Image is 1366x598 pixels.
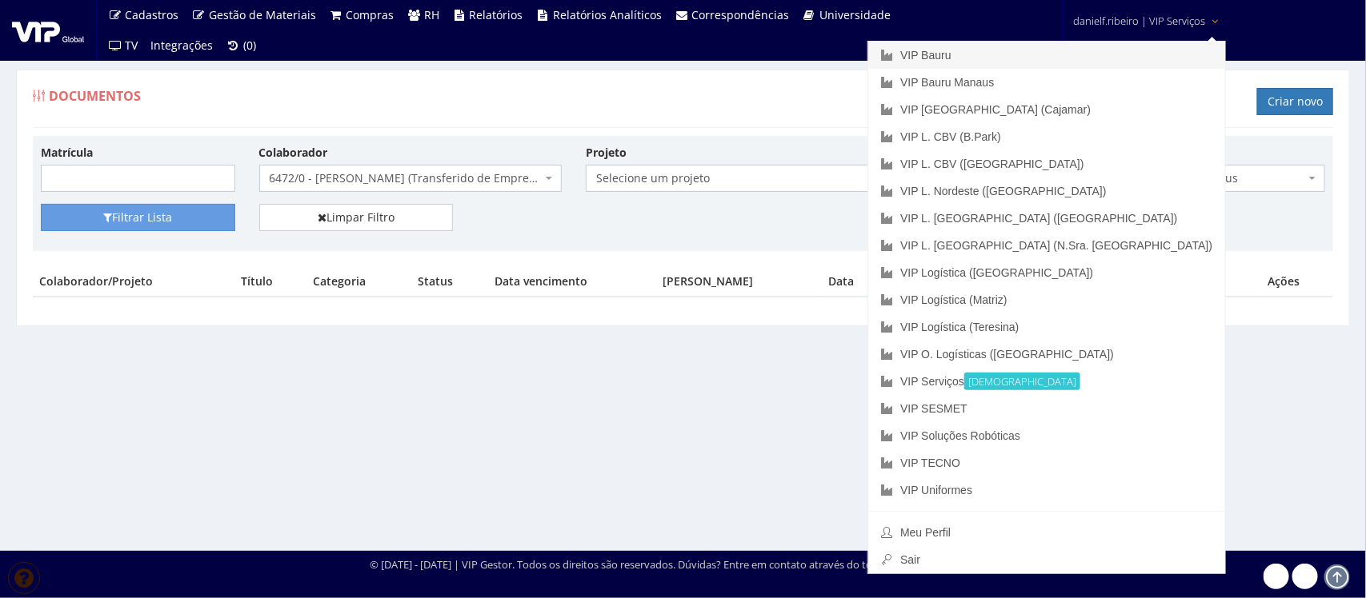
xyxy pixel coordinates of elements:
span: Correspondências [692,7,790,22]
a: VIP [GEOGRAPHIC_DATA] (Cajamar) [868,96,1225,123]
span: 6472/0 - ANDERSON LUIS CAMARGO ROSA (Transferido de Empresa) [270,170,543,186]
a: VIP TECNO [868,449,1225,476]
a: VIP Bauru Manaus [868,69,1225,96]
span: Relatórios [470,7,523,22]
a: Criar novo [1257,88,1333,115]
span: Relatórios Analíticos [553,7,662,22]
span: Universidade [819,7,891,22]
th: Data vencimento [488,267,657,297]
a: VIP L. [GEOGRAPHIC_DATA] ([GEOGRAPHIC_DATA]) [868,205,1225,232]
span: Compras [347,7,395,22]
th: Título [234,267,306,297]
small: [DEMOGRAPHIC_DATA] [964,373,1080,390]
span: danielf.ribeiro | VIP Serviços [1073,13,1205,29]
th: Categoria [306,267,411,297]
th: Status [411,267,488,297]
span: Cadastros [126,7,179,22]
span: Selecione o status [1132,165,1326,192]
th: Colaborador/Projeto [33,267,234,297]
span: RH [424,7,439,22]
span: Gestão de Materiais [209,7,316,22]
a: TV [102,30,145,61]
a: VIP Logística (Teresina) [868,313,1225,341]
a: VIP Logística (Matriz) [868,286,1225,313]
th: Data [822,267,883,297]
a: Sair [868,546,1225,573]
a: VIP Serviços[DEMOGRAPHIC_DATA] [868,368,1225,395]
label: Colaborador [259,145,328,161]
label: Matrícula [41,145,93,161]
a: VIP L. Nordeste ([GEOGRAPHIC_DATA]) [868,177,1225,205]
a: Limpar Filtro [259,204,454,231]
a: VIP L. CBV (B.Park) [868,123,1225,150]
a: VIP Bauru [868,42,1225,69]
a: VIP Uniformes [868,476,1225,504]
span: 6472/0 - ANDERSON LUIS CAMARGO ROSA (Transferido de Empresa) [259,165,563,192]
span: Documentos [49,87,141,105]
a: VIP L. [GEOGRAPHIC_DATA] (N.Sra. [GEOGRAPHIC_DATA]) [868,232,1225,259]
th: Ações [1261,267,1333,297]
th: [PERSON_NAME] [657,267,822,297]
img: logo [12,18,84,42]
a: Integrações [145,30,220,61]
span: Selecione um projeto [596,170,869,186]
a: VIP O. Logísticas ([GEOGRAPHIC_DATA]) [868,341,1225,368]
div: © [DATE] - [DATE] | VIP Gestor. Todos os direitos são reservados. Dúvidas? Entre em contato atrav... [370,557,996,572]
span: (0) [243,38,256,53]
a: VIP L. CBV ([GEOGRAPHIC_DATA]) [868,150,1225,177]
a: VIP SESMET [868,395,1225,422]
a: VIP Logística ([GEOGRAPHIC_DATA]) [868,259,1225,286]
label: Projeto [586,145,627,161]
span: Selecione um projeto [586,165,889,192]
span: TV [126,38,138,53]
button: Filtrar Lista [41,204,235,231]
span: Integrações [151,38,214,53]
a: Meu Perfil [868,519,1225,546]
a: (0) [220,30,263,61]
a: VIP Soluções Robóticas [868,422,1225,449]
